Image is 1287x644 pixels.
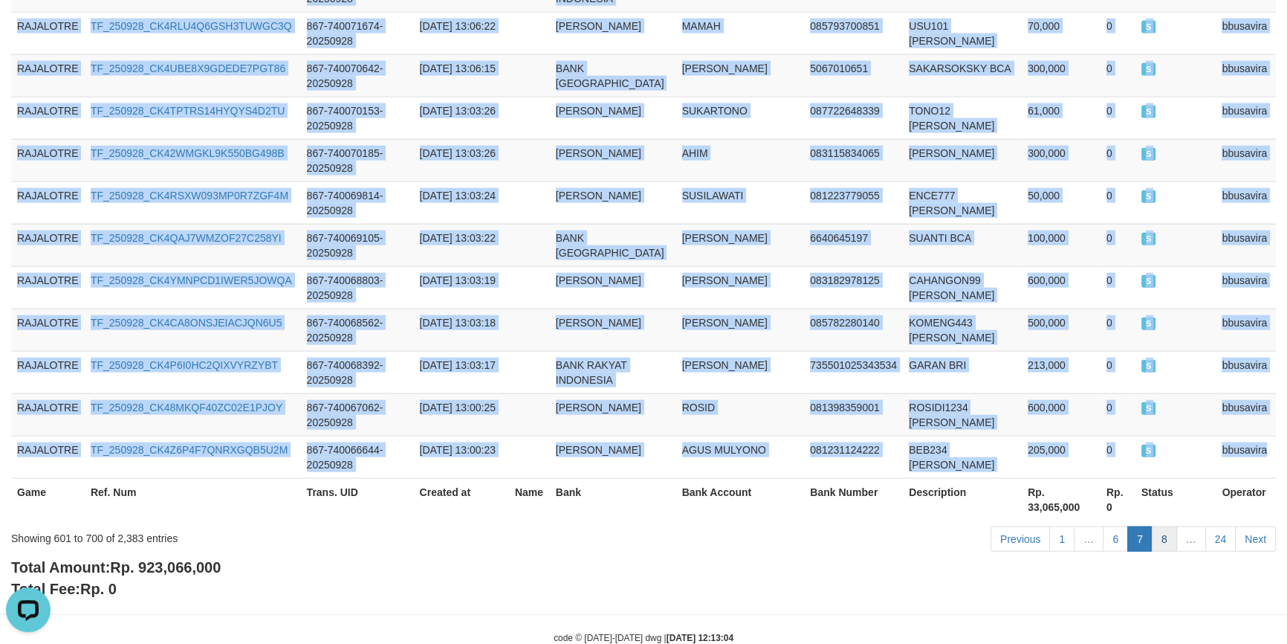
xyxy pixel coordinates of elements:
[550,309,676,351] td: [PERSON_NAME]
[676,54,805,97] td: [PERSON_NAME]
[110,559,221,576] span: Rp. 923,066,000
[414,393,509,436] td: [DATE] 13:00:25
[1022,97,1100,139] td: 61,000
[550,224,676,266] td: BANK [GEOGRAPHIC_DATA]
[676,309,805,351] td: [PERSON_NAME]
[1022,139,1100,181] td: 300,000
[550,436,676,478] td: [PERSON_NAME]
[11,525,525,546] div: Showing 601 to 700 of 2,383 entries
[1216,97,1276,139] td: bbusavira
[1100,181,1135,224] td: 0
[1216,54,1276,97] td: bbusavira
[903,309,1022,351] td: KOMENG443 [PERSON_NAME]
[301,54,414,97] td: 867-740070642-20250928
[1100,97,1135,139] td: 0
[1100,436,1135,478] td: 0
[903,224,1022,266] td: SUANTI BCA
[1235,527,1276,552] a: Next
[903,139,1022,181] td: [PERSON_NAME]
[804,12,903,54] td: 085793700851
[1127,527,1153,552] a: 7
[414,181,509,224] td: [DATE] 13:03:24
[1135,478,1216,521] th: Status
[903,266,1022,309] td: CAHANGON99 [PERSON_NAME]
[1100,393,1135,436] td: 0
[1049,527,1074,552] a: 1
[91,317,282,329] a: TF_250928_CK4CA8ONSJEIACJQN6U5
[550,181,676,224] td: [PERSON_NAME]
[676,97,805,139] td: SUKARTONO
[804,97,903,139] td: 087722648339
[991,527,1050,552] a: Previous
[1074,527,1103,552] a: …
[91,190,288,202] a: TF_250928_CK4RSXW093MP0R7ZGF4M
[1100,139,1135,181] td: 0
[414,139,509,181] td: [DATE] 13:03:26
[80,581,117,597] span: Rp. 0
[1141,21,1156,33] span: SUCCESS
[11,351,85,393] td: RAJALOTRE
[301,351,414,393] td: 867-740068392-20250928
[11,12,85,54] td: RAJALOTRE
[91,20,292,32] a: TF_250928_CK4RLU4Q6GSH3TUWGC3Q
[1022,12,1100,54] td: 70,000
[414,12,509,54] td: [DATE] 13:06:22
[1022,436,1100,478] td: 205,000
[1100,309,1135,351] td: 0
[301,181,414,224] td: 867-740069814-20250928
[1216,139,1276,181] td: bbusavira
[1141,360,1156,373] span: SUCCESS
[509,478,550,521] th: Name
[804,266,903,309] td: 083182978125
[903,436,1022,478] td: BEB234 [PERSON_NAME]
[91,232,282,244] a: TF_250928_CK4QAJ7WMZOF27C258YI
[1216,351,1276,393] td: bbusavira
[11,393,85,436] td: RAJALOTRE
[11,224,85,266] td: RAJALOTRE
[1216,181,1276,224] td: bbusavira
[11,436,85,478] td: RAJALOTRE
[414,266,509,309] td: [DATE] 13:03:19
[676,436,805,478] td: AGUS MULYONO
[11,181,85,224] td: RAJALOTRE
[804,393,903,436] td: 081398359001
[554,633,733,643] small: code © [DATE]-[DATE] dwg |
[91,359,278,371] a: TF_250928_CK4P6I0HC2QIXVYRZYBT
[1141,275,1156,288] span: SUCCESS
[903,12,1022,54] td: USU101 [PERSON_NAME]
[301,266,414,309] td: 867-740068803-20250928
[11,97,85,139] td: RAJALOTRE
[676,266,805,309] td: [PERSON_NAME]
[414,351,509,393] td: [DATE] 13:03:17
[903,97,1022,139] td: TONO12 [PERSON_NAME]
[414,54,509,97] td: [DATE] 13:06:15
[903,351,1022,393] td: GARAN BRI
[1141,106,1156,118] span: SUCCESS
[301,97,414,139] td: 867-740070153-20250928
[1141,318,1156,330] span: SUCCESS
[1216,478,1276,521] th: Operator
[1216,266,1276,309] td: bbusavira
[804,478,903,521] th: Bank Number
[1141,190,1156,203] span: SUCCESS
[91,274,292,286] a: TF_250928_CK4YMNPCD1IWER5JOWQA
[1100,12,1135,54] td: 0
[1216,309,1276,351] td: bbusavira
[1022,478,1100,521] th: Rp. 33,065,000
[903,54,1022,97] td: SAKARSOKSKY BCA
[91,147,285,159] a: TF_250928_CK42WMGKL9K550BG498B
[1022,309,1100,351] td: 500,000
[550,12,676,54] td: [PERSON_NAME]
[91,105,285,117] a: TF_250928_CK4TPTRS14HYQYS4D2TU
[1141,233,1156,245] span: SUCCESS
[1022,181,1100,224] td: 50,000
[550,393,676,436] td: [PERSON_NAME]
[550,351,676,393] td: BANK RAKYAT INDONESIA
[804,351,903,393] td: 735501025343534
[1022,351,1100,393] td: 213,000
[1216,393,1276,436] td: bbusavira
[804,309,903,351] td: 085782280140
[1205,527,1236,552] a: 24
[667,633,733,643] strong: [DATE] 12:13:04
[903,478,1022,521] th: Description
